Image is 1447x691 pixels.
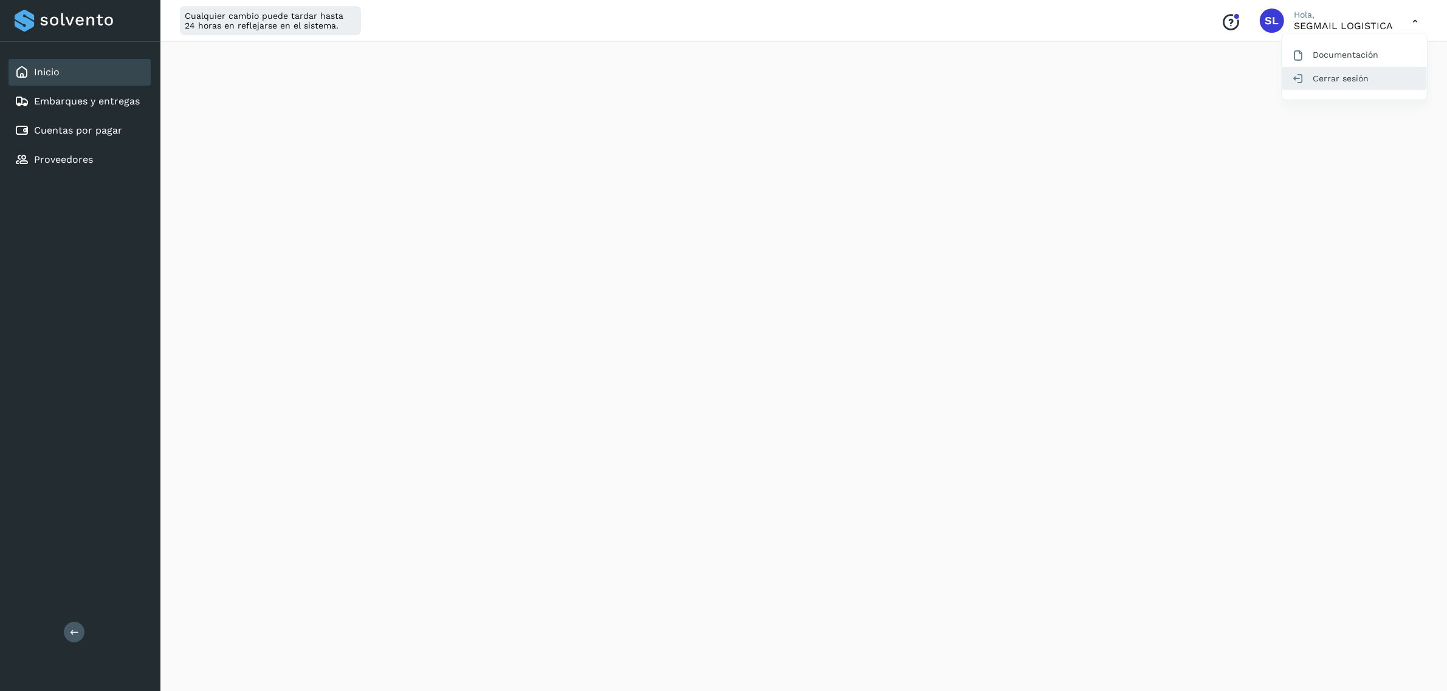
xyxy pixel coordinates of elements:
[1282,67,1427,90] div: Cerrar sesión
[1282,43,1427,66] div: Documentación
[9,117,151,144] div: Cuentas por pagar
[34,124,122,136] a: Cuentas por pagar
[34,95,140,107] a: Embarques y entregas
[34,154,93,165] a: Proveedores
[9,146,151,173] div: Proveedores
[34,66,60,78] a: Inicio
[9,88,151,115] div: Embarques y entregas
[9,59,151,86] div: Inicio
